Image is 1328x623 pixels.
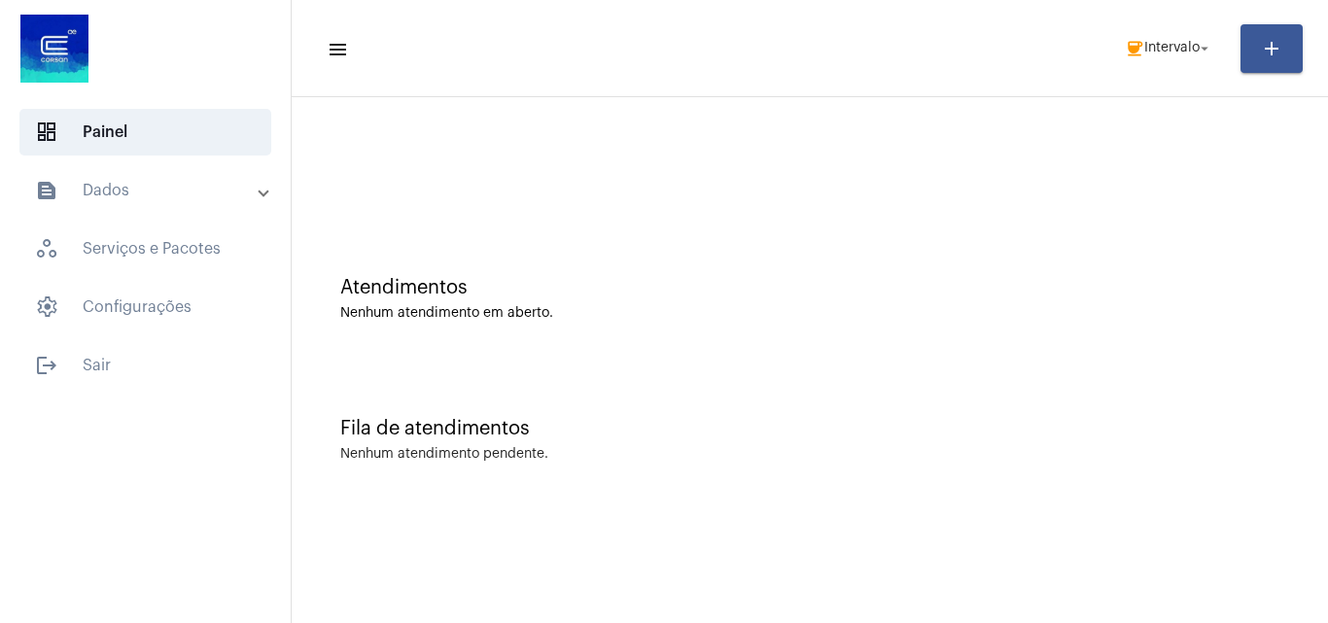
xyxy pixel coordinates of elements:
span: sidenav icon [35,121,58,144]
span: Intervalo [1144,42,1200,55]
mat-icon: arrow_drop_down [1196,40,1213,57]
div: Nenhum atendimento pendente. [340,447,548,462]
button: Intervalo [1113,29,1225,68]
span: sidenav icon [35,237,58,260]
div: Nenhum atendimento em aberto. [340,306,1279,321]
span: Serviços e Pacotes [19,225,271,272]
mat-panel-title: Dados [35,179,260,202]
div: Atendimentos [340,277,1279,298]
span: sidenav icon [35,295,58,319]
img: d4669ae0-8c07-2337-4f67-34b0df7f5ae4.jpeg [16,10,93,87]
mat-icon: sidenav icon [327,38,346,61]
span: Configurações [19,284,271,330]
mat-expansion-panel-header: sidenav iconDados [12,167,291,214]
mat-icon: sidenav icon [35,179,58,202]
span: Sair [19,342,271,389]
span: Painel [19,109,271,156]
mat-icon: add [1260,37,1283,60]
div: Fila de atendimentos [340,418,1279,439]
mat-icon: sidenav icon [35,354,58,377]
mat-icon: coffee [1125,39,1144,58]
